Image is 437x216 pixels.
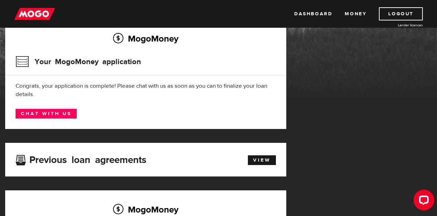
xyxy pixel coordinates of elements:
a: View [248,155,276,165]
h3: Your MogoMoney application [16,53,141,71]
a: Money [345,7,366,20]
a: Chat with us [16,109,77,119]
iframe: LiveChat chat widget [408,187,437,216]
a: Logout [379,7,423,20]
img: mogo_logo-11ee424be714fa7cbb0f0f49df9e16ec.png [14,7,55,20]
a: Lender licences [371,23,423,28]
div: Congrats, your application is complete! Please chat with us as soon as you can to finalize your l... [16,82,276,98]
h2: MogoMoney [16,31,276,46]
a: Dashboard [294,7,332,20]
h3: Previous loan agreements [16,154,146,163]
